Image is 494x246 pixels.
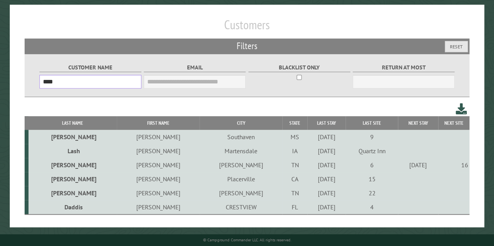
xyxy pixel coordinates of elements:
[200,130,282,144] td: Southaven
[25,17,469,39] h1: Customers
[117,144,200,158] td: [PERSON_NAME]
[346,172,398,186] td: 15
[346,200,398,214] td: 4
[29,130,117,144] td: [PERSON_NAME]
[200,116,282,130] th: City
[309,203,344,211] div: [DATE]
[29,186,117,200] td: [PERSON_NAME]
[117,200,200,214] td: [PERSON_NAME]
[200,200,282,214] td: CRESTVIEW
[282,158,307,172] td: TN
[200,158,282,172] td: [PERSON_NAME]
[282,130,307,144] td: MS
[248,63,350,72] label: Blacklist only
[309,133,344,141] div: [DATE]
[29,116,117,130] th: Last Name
[445,41,468,52] button: Reset
[29,144,117,158] td: Lash
[39,63,141,72] label: Customer Name
[117,116,200,130] th: First Name
[282,200,307,214] td: FL
[309,147,344,155] div: [DATE]
[282,172,307,186] td: CA
[399,161,437,169] div: [DATE]
[346,144,398,158] td: Quartz Inn
[29,172,117,186] td: [PERSON_NAME]
[200,186,282,200] td: [PERSON_NAME]
[309,175,344,183] div: [DATE]
[282,116,307,130] th: State
[29,200,117,214] td: Daddis
[438,116,469,130] th: Next Site
[200,172,282,186] td: Placerville
[117,186,200,200] td: [PERSON_NAME]
[309,189,344,197] div: [DATE]
[282,186,307,200] td: TN
[200,144,282,158] td: Martensdale
[346,158,398,172] td: 6
[456,102,467,116] a: Download this customer list (.csv)
[346,130,398,144] td: 9
[203,237,291,242] small: © Campground Commander LLC. All rights reserved.
[346,186,398,200] td: 22
[29,158,117,172] td: [PERSON_NAME]
[282,144,307,158] td: IA
[25,39,469,53] h2: Filters
[346,116,398,130] th: Last Site
[438,158,469,172] td: 16
[398,116,438,130] th: Next Stay
[117,158,200,172] td: [PERSON_NAME]
[307,116,346,130] th: Last Stay
[353,63,455,72] label: Return at most
[117,130,200,144] td: [PERSON_NAME]
[309,161,344,169] div: [DATE]
[144,63,246,72] label: Email
[117,172,200,186] td: [PERSON_NAME]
